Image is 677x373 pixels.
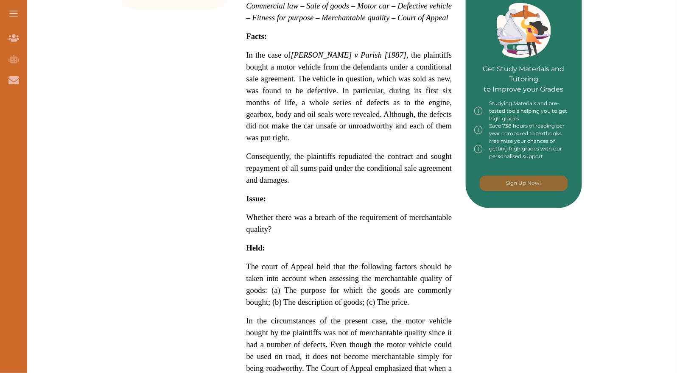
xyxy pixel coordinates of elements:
[246,1,452,22] span: Commercial law – Sale of goods – Motor car – Defective vehicle – Fitness for purpose – Merchantab...
[246,213,452,234] span: Whether there was a breach of the requirement of merchantable quality?
[474,100,483,122] img: info-img
[246,32,267,41] strong: Facts:
[291,50,406,59] span: [PERSON_NAME] v Parish [1987]
[506,180,541,187] p: Sign Up Now!
[246,244,266,253] strong: Held:
[474,122,574,138] div: Save 738 hours of reading per year compared to textbooks
[476,242,637,262] iframe: Reviews Badge Ribbon Widget
[474,138,483,161] img: info-img
[246,50,452,142] span: In the case of , the plaintiffs bought a motor vehicle from the defendants under a conditional sa...
[474,40,574,95] p: Get Study Materials and Tutoring to Improve your Grades
[497,3,551,58] img: Green card image
[246,152,452,185] span: Consequently, the plaintiffs repudiated the contract and sought repayment of all sums paid under ...
[474,100,574,122] div: Studying Materials and pre-tested tools helping you to get high grades
[246,195,266,203] strong: Issue:
[474,138,574,161] div: Maximise your chances of getting high grades with our personalised support
[474,122,483,138] img: info-img
[480,176,568,191] button: [object Object]
[246,262,452,307] span: The court of Appeal held that the following factors should be taken into account when assessing t...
